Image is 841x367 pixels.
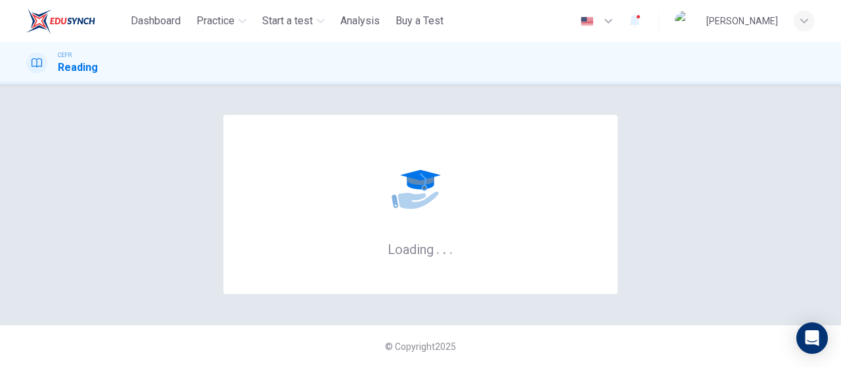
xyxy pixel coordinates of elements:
div: Open Intercom Messenger [796,322,828,354]
h6: . [436,237,440,259]
div: [PERSON_NAME] [706,13,778,29]
h1: Reading [58,60,98,76]
span: Analysis [340,13,380,29]
button: Practice [191,9,252,33]
span: Start a test [262,13,313,29]
button: Start a test [257,9,330,33]
h6: Loading [388,240,453,257]
img: ELTC logo [26,8,95,34]
button: Dashboard [125,9,186,33]
span: Dashboard [131,13,181,29]
h6: . [449,237,453,259]
span: © Copyright 2025 [385,341,456,352]
img: Profile picture [675,11,696,32]
img: en [579,16,595,26]
h6: . [442,237,447,259]
a: ELTC logo [26,8,125,34]
button: Buy a Test [390,9,449,33]
span: Buy a Test [396,13,443,29]
span: CEFR [58,51,72,60]
span: Practice [196,13,235,29]
button: Analysis [335,9,385,33]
